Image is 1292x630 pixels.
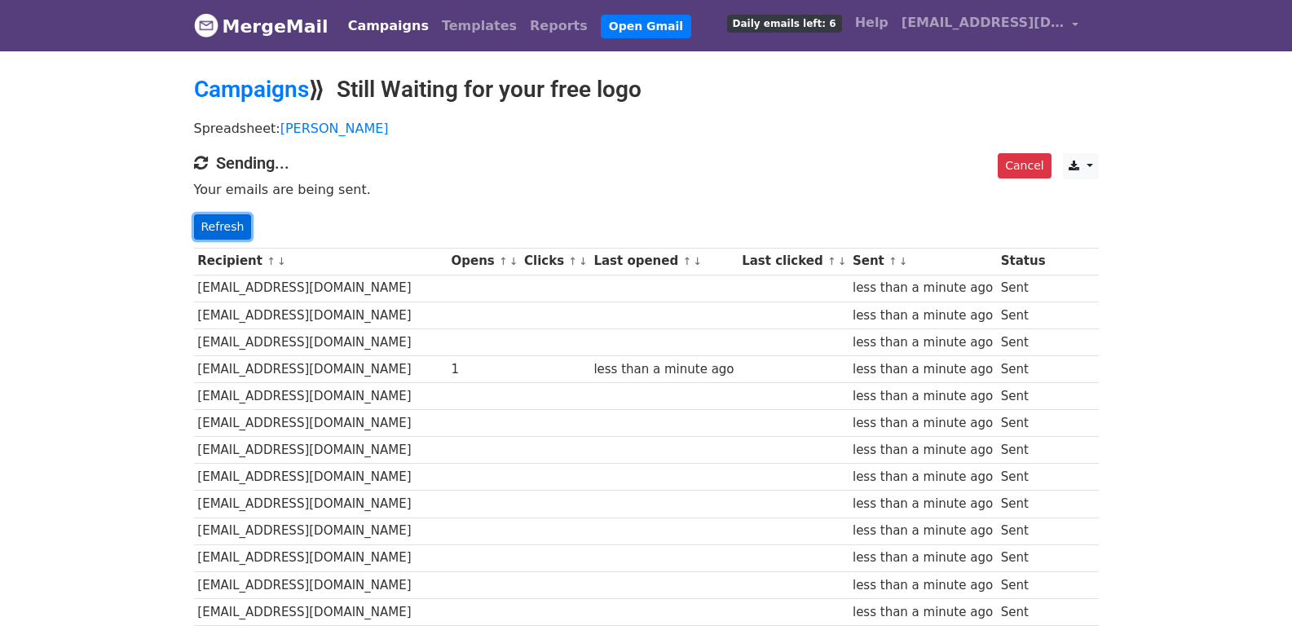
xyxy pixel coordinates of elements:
[849,7,895,39] a: Help
[601,15,691,38] a: Open Gmail
[693,255,702,267] a: ↓
[194,491,448,518] td: [EMAIL_ADDRESS][DOMAIN_NAME]
[899,255,908,267] a: ↓
[194,355,448,382] td: [EMAIL_ADDRESS][DOMAIN_NAME]
[682,255,691,267] a: ↑
[194,383,448,410] td: [EMAIL_ADDRESS][DOMAIN_NAME]
[849,248,997,275] th: Sent
[997,383,1049,410] td: Sent
[853,576,993,595] div: less than a minute ago
[194,410,448,437] td: [EMAIL_ADDRESS][DOMAIN_NAME]
[435,10,523,42] a: Templates
[997,571,1049,598] td: Sent
[267,255,276,267] a: ↑
[194,153,1099,173] h4: Sending...
[997,302,1049,328] td: Sent
[523,10,594,42] a: Reports
[738,248,849,275] th: Last clicked
[997,410,1049,437] td: Sent
[997,355,1049,382] td: Sent
[827,255,836,267] a: ↑
[997,491,1049,518] td: Sent
[194,302,448,328] td: [EMAIL_ADDRESS][DOMAIN_NAME]
[194,571,448,598] td: [EMAIL_ADDRESS][DOMAIN_NAME]
[448,248,521,275] th: Opens
[499,255,508,267] a: ↑
[895,7,1086,45] a: [EMAIL_ADDRESS][DOMAIN_NAME]
[727,15,842,33] span: Daily emails left: 6
[277,255,286,267] a: ↓
[194,9,329,43] a: MergeMail
[194,214,252,240] a: Refresh
[997,275,1049,302] td: Sent
[194,598,448,625] td: [EMAIL_ADDRESS][DOMAIN_NAME]
[451,360,516,379] div: 1
[194,328,448,355] td: [EMAIL_ADDRESS][DOMAIN_NAME]
[853,522,993,540] div: less than a minute ago
[997,248,1049,275] th: Status
[997,437,1049,464] td: Sent
[889,255,897,267] a: ↑
[194,275,448,302] td: [EMAIL_ADDRESS][DOMAIN_NAME]
[342,10,435,42] a: Campaigns
[853,333,993,352] div: less than a minute ago
[902,13,1065,33] span: [EMAIL_ADDRESS][DOMAIN_NAME]
[853,306,993,325] div: less than a minute ago
[838,255,847,267] a: ↓
[997,328,1049,355] td: Sent
[853,468,993,487] div: less than a minute ago
[853,495,993,513] div: less than a minute ago
[998,153,1051,178] a: Cancel
[853,387,993,406] div: less than a minute ago
[568,255,577,267] a: ↑
[194,437,448,464] td: [EMAIL_ADDRESS][DOMAIN_NAME]
[590,248,739,275] th: Last opened
[853,548,993,567] div: less than a minute ago
[997,598,1049,625] td: Sent
[194,76,1099,104] h2: ⟫ Still Waiting for your free logo
[579,255,588,267] a: ↓
[593,360,734,379] div: less than a minute ago
[194,13,218,37] img: MergeMail logo
[721,7,849,39] a: Daily emails left: 6
[194,120,1099,137] p: Spreadsheet:
[194,518,448,544] td: [EMAIL_ADDRESS][DOMAIN_NAME]
[194,544,448,571] td: [EMAIL_ADDRESS][DOMAIN_NAME]
[280,121,389,136] a: [PERSON_NAME]
[997,544,1049,571] td: Sent
[853,441,993,460] div: less than a minute ago
[997,464,1049,491] td: Sent
[194,248,448,275] th: Recipient
[194,181,1099,198] p: Your emails are being sent.
[194,76,309,103] a: Campaigns
[194,464,448,491] td: [EMAIL_ADDRESS][DOMAIN_NAME]
[997,518,1049,544] td: Sent
[853,279,993,297] div: less than a minute ago
[853,360,993,379] div: less than a minute ago
[853,414,993,433] div: less than a minute ago
[520,248,589,275] th: Clicks
[509,255,518,267] a: ↓
[853,603,993,622] div: less than a minute ago
[1210,552,1292,630] iframe: Chat Widget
